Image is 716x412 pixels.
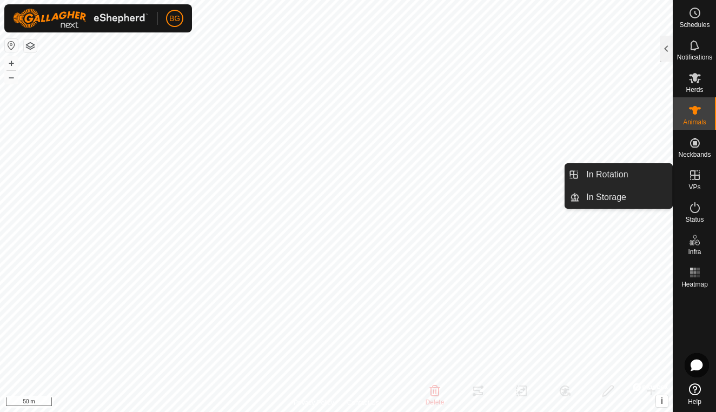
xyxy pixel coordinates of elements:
a: In Rotation [580,164,672,185]
span: Animals [683,119,706,125]
span: i [661,396,663,406]
span: Status [685,216,704,223]
span: VPs [688,184,700,190]
button: Reset Map [5,39,18,52]
a: Contact Us [347,398,379,408]
span: In Rotation [586,168,628,181]
li: In Rotation [565,164,672,185]
span: BG [169,13,180,24]
button: Map Layers [24,39,37,52]
span: Infra [688,249,701,255]
span: Heatmap [681,281,708,288]
span: Help [688,398,701,405]
img: Gallagher Logo [13,9,148,28]
a: Privacy Policy [294,398,334,408]
li: In Storage [565,187,672,208]
span: Neckbands [678,151,711,158]
span: Notifications [677,54,712,61]
button: i [656,395,668,407]
button: + [5,57,18,70]
span: Schedules [679,22,710,28]
span: Herds [686,87,703,93]
a: In Storage [580,187,672,208]
a: Help [673,379,716,409]
button: – [5,71,18,84]
span: In Storage [586,191,626,204]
